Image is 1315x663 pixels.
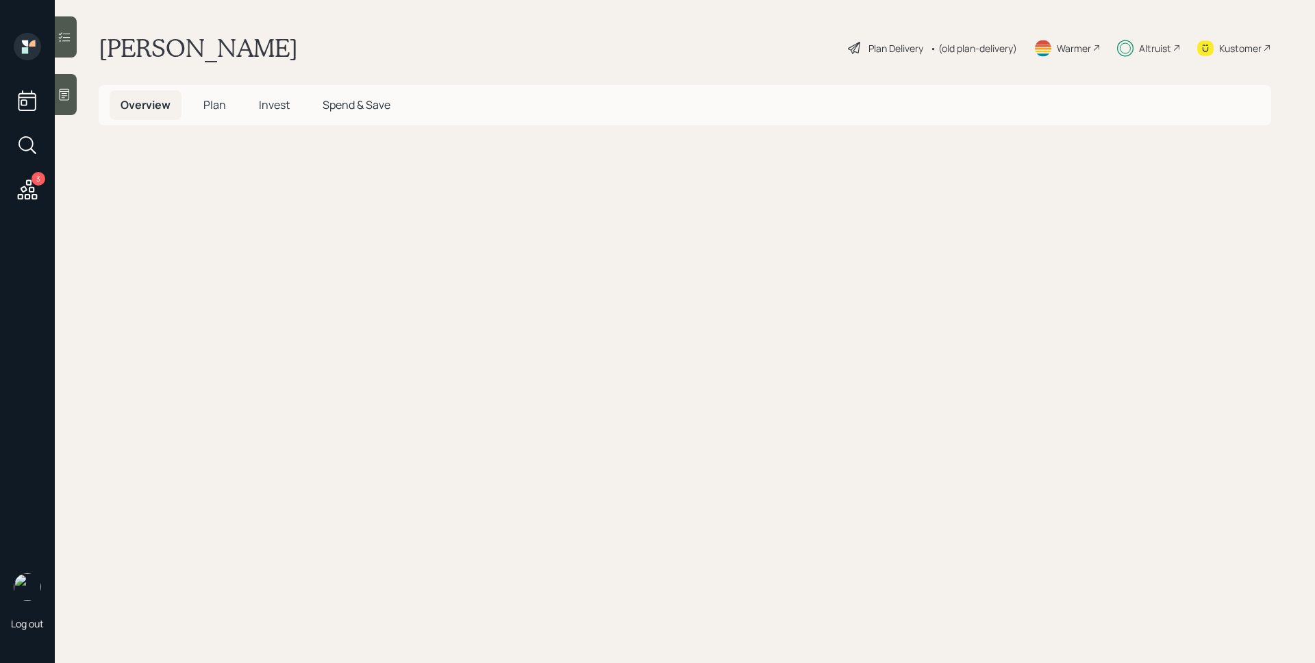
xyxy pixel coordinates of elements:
[203,97,226,112] span: Plan
[1139,41,1171,55] div: Altruist
[11,617,44,630] div: Log out
[99,33,298,63] h1: [PERSON_NAME]
[32,172,45,186] div: 3
[259,97,290,112] span: Invest
[1057,41,1091,55] div: Warmer
[121,97,171,112] span: Overview
[323,97,390,112] span: Spend & Save
[930,41,1017,55] div: • (old plan-delivery)
[14,573,41,601] img: james-distasi-headshot.png
[868,41,923,55] div: Plan Delivery
[1219,41,1262,55] div: Kustomer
